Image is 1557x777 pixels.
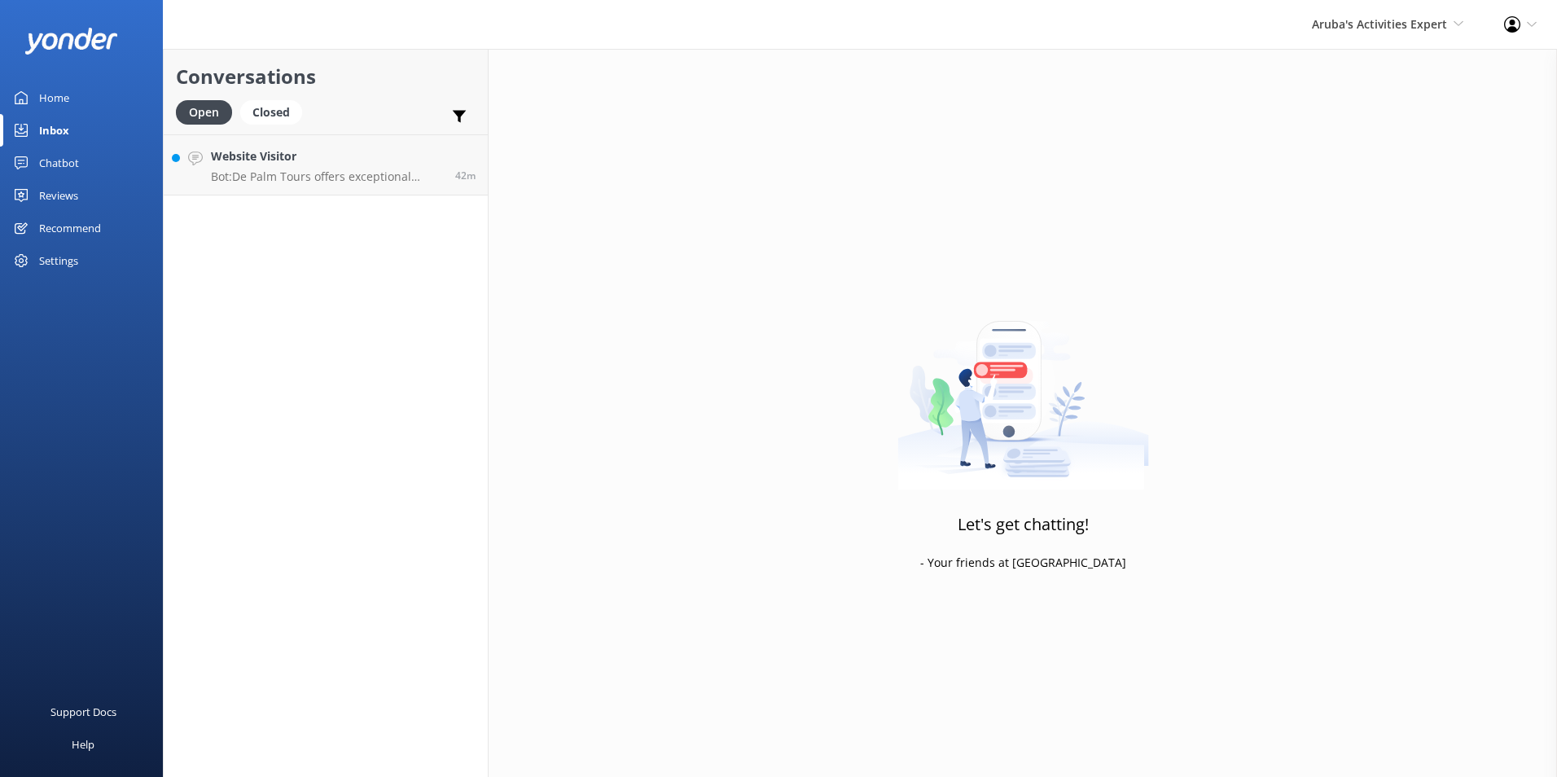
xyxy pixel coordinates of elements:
[176,61,476,92] h2: Conversations
[72,728,94,761] div: Help
[920,554,1126,572] p: - Your friends at [GEOGRAPHIC_DATA]
[39,147,79,179] div: Chatbot
[24,28,118,55] img: yonder-white-logo.png
[240,103,310,121] a: Closed
[176,103,240,121] a: Open
[39,114,69,147] div: Inbox
[39,179,78,212] div: Reviews
[39,81,69,114] div: Home
[897,287,1149,490] img: artwork of a man stealing a conversation from at giant smartphone
[164,134,488,195] a: Website VisitorBot:De Palm Tours offers exceptional airport transfer services in [GEOGRAPHIC_DATA...
[50,696,116,728] div: Support Docs
[240,100,302,125] div: Closed
[958,511,1089,538] h3: Let's get chatting!
[211,169,443,184] p: Bot: De Palm Tours offers exceptional airport transfer services in [GEOGRAPHIC_DATA], allowing yo...
[39,244,78,277] div: Settings
[176,100,232,125] div: Open
[455,169,476,182] span: Oct 11 2025 11:19am (UTC -04:00) America/Caracas
[1312,16,1447,32] span: Aruba's Activities Expert
[39,212,101,244] div: Recommend
[211,147,443,165] h4: Website Visitor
